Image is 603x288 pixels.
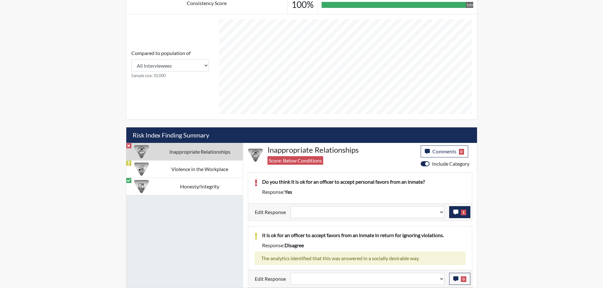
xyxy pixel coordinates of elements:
label: Edit Response [255,206,286,218]
span: Comments [432,148,456,154]
div: Response: [257,242,470,249]
button: 0 [449,273,470,285]
h5: Risk Index Finding Summary [126,127,477,143]
span: 0 [459,149,464,155]
label: Compared to population of [131,49,191,57]
img: CATEGORY%20ICON-26.eccbb84f.png [134,162,149,176]
p: It is ok for an officer to accept favors from an inmate in return for ignoring violations. [262,231,466,239]
td: Violence in the Workplace [157,160,243,178]
p: Do you think it is ok for an officer to accept personal favors from an inmate? [262,178,466,186]
img: CATEGORY%20ICON-14.139f8ef7.png [134,144,149,159]
img: CATEGORY%20ICON-14.139f8ef7.png [248,148,263,162]
h4: Inappropriate Relationships [267,145,416,155]
div: 100 [466,2,473,8]
span: 1 [461,210,466,215]
img: CATEGORY%20ICON-11.a5f294f4.png [134,179,149,194]
small: Sample size: 10,000 [131,73,209,79]
span: Score: Below Conditions [267,156,323,165]
label: Include Category [432,160,469,168]
span: yes [285,189,292,195]
label: Edit Response [255,273,286,285]
td: Honesty/Integrity [157,178,243,195]
button: 1 [449,206,470,218]
div: Update the test taker's response, the change might impact the score [286,206,449,218]
div: The analytics identified that this was answered in a socially desirable way. [254,252,466,265]
div: Update the test taker's response, the change might impact the score [286,273,449,285]
td: Inappropriate Relationships [157,143,243,160]
button: Comments0 [421,145,468,157]
div: Consistency Score comparison among population [131,49,209,79]
span: disagree [285,242,304,248]
span: 0 [461,276,466,282]
div: Response: [257,188,470,196]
